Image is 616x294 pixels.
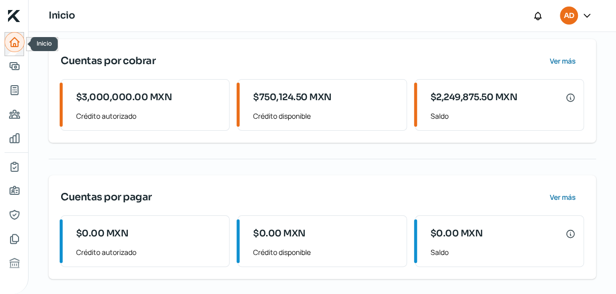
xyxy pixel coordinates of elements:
button: Ver más [541,51,584,71]
span: Crédito autorizado [76,246,221,258]
span: Crédito disponible [253,246,398,258]
span: Inicio [37,39,52,48]
a: Pago a proveedores [5,104,25,124]
button: Ver más [541,187,584,207]
span: Saldo [431,110,575,122]
span: Cuentas por pagar [61,190,152,205]
span: $0.00 MXN [253,227,306,240]
span: Cuentas por cobrar [61,54,155,69]
span: Ver más [550,58,576,65]
a: Documentos [5,229,25,249]
span: $3,000,000.00 MXN [76,91,172,104]
span: $750,124.50 MXN [253,91,332,104]
span: Crédito autorizado [76,110,221,122]
span: $2,249,875.50 MXN [431,91,518,104]
a: Mi contrato [5,157,25,177]
span: Ver más [550,194,576,201]
span: $0.00 MXN [76,227,129,240]
a: Mis finanzas [5,128,25,148]
a: Inicio [5,32,25,52]
span: Saldo [431,246,575,258]
a: Tus créditos [5,80,25,100]
h1: Inicio [49,9,75,23]
span: $0.00 MXN [431,227,483,240]
span: Crédito disponible [253,110,398,122]
span: AD [564,10,574,22]
a: Adelantar facturas [5,56,25,76]
a: Información general [5,181,25,201]
a: Buró de crédito [5,253,25,273]
a: Representantes [5,205,25,225]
